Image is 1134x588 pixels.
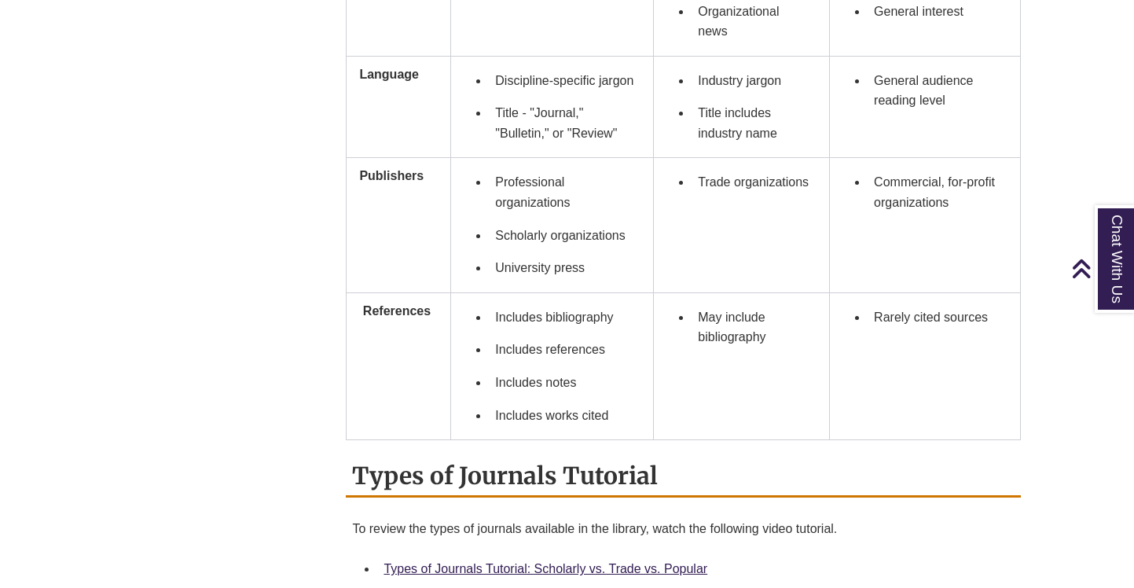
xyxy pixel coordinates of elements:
li: General audience reading level [868,64,1007,117]
li: May include bibliography [692,301,817,354]
li: Professional organizations [489,166,640,219]
li: Commercial, for-profit organizations [868,166,1007,219]
a: Back to Top [1071,258,1130,279]
li: Includes notes [489,366,640,399]
li: Discipline-specific jargon [489,64,640,97]
li: University press [489,252,640,285]
li: Industry jargon [692,64,817,97]
li: Rarely cited sources [868,301,1007,334]
li: Scholarly organizations [489,219,640,252]
li: Title includes industry name [692,97,817,149]
strong: References [363,304,431,318]
li: Title - "Journal," "Bulletin," or "Review" [489,97,640,149]
strong: Publishers [359,169,424,182]
li: Includes works cited [489,399,640,432]
strong: Language [359,68,419,81]
p: To review the types of journals available in the library, watch the following video tutorial. [352,513,1014,545]
li: Includes bibliography [489,301,640,334]
h2: Types of Journals Tutorial [346,456,1020,498]
li: Includes references [489,333,640,366]
a: Types of Journals Tutorial: Scholarly vs. Trade vs. Popular [384,562,707,575]
li: Trade organizations [692,166,817,199]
